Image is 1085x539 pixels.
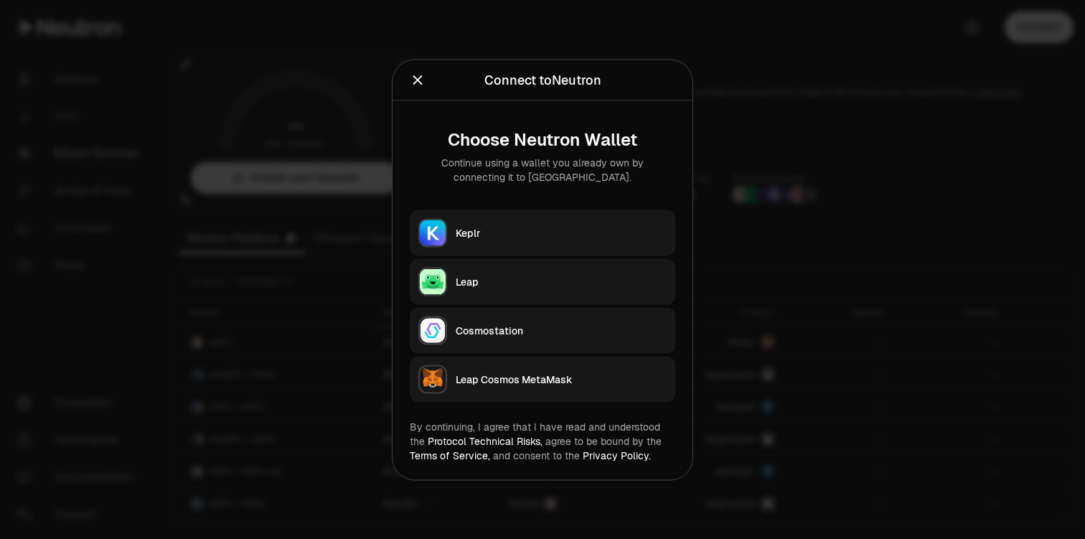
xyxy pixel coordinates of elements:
[410,210,675,256] button: KeplrKeplr
[410,356,675,402] button: Leap Cosmos MetaMaskLeap Cosmos MetaMask
[456,274,667,289] div: Leap
[420,220,446,245] img: Keplr
[410,449,490,461] a: Terms of Service,
[421,155,664,184] div: Continue using a wallet you already own by connecting it to [GEOGRAPHIC_DATA].
[484,70,601,90] div: Connect to Neutron
[428,434,542,447] a: Protocol Technical Risks,
[456,372,667,386] div: Leap Cosmos MetaMask
[420,366,446,392] img: Leap Cosmos MetaMask
[456,225,667,240] div: Keplr
[410,70,426,90] button: Close
[410,307,675,353] button: CosmostationCosmostation
[420,317,446,343] img: Cosmostation
[410,419,675,462] div: By continuing, I agree that I have read and understood the agree to be bound by the and consent t...
[421,129,664,149] div: Choose Neutron Wallet
[583,449,651,461] a: Privacy Policy.
[456,323,667,337] div: Cosmostation
[420,268,446,294] img: Leap
[410,258,675,304] button: LeapLeap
